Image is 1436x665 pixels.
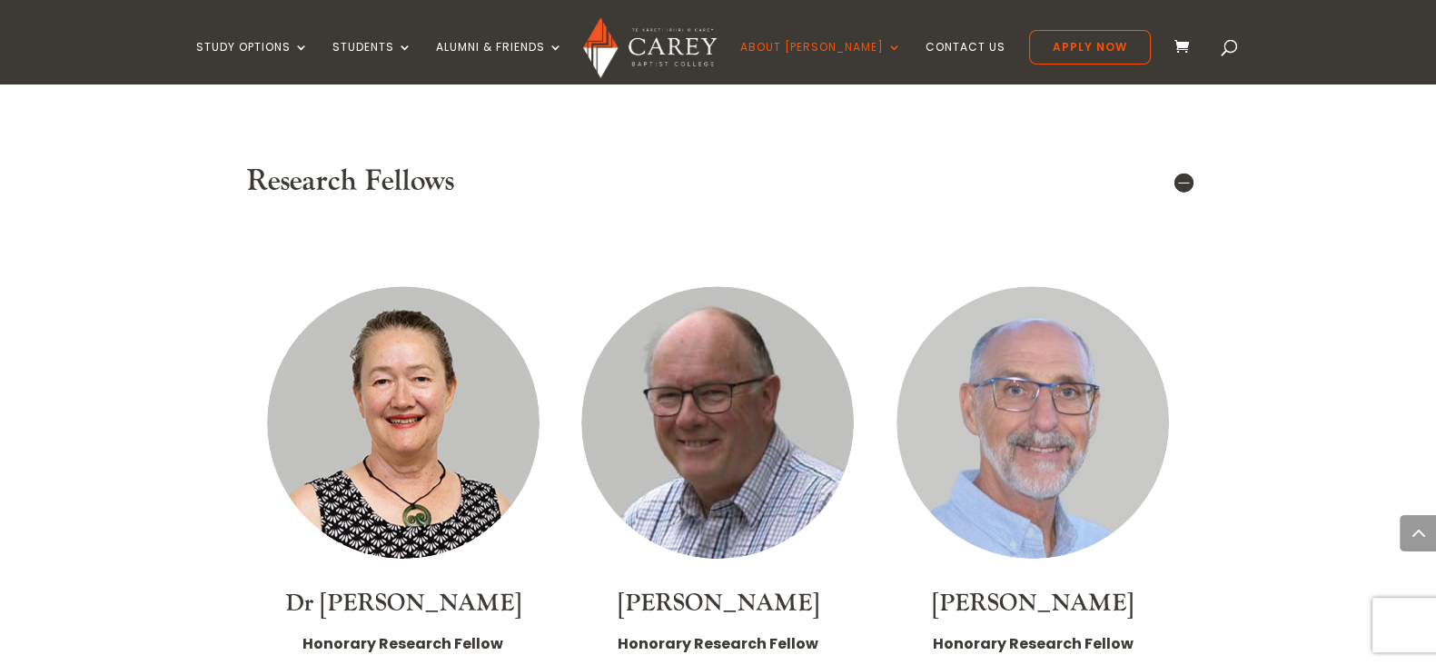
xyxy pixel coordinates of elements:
[740,41,902,84] a: About [PERSON_NAME]
[267,286,540,559] img: Staff Thumbnail - Dr Sarah Harris
[1029,30,1151,65] a: Apply Now
[246,164,1191,199] h5: Research Fellows
[896,286,1169,559] img: Staff Thumbnail - Dr George Wieland
[581,286,854,559] img: Martin Sutherland_300x300
[285,588,521,619] a: Dr [PERSON_NAME]
[332,41,412,84] a: Students
[932,588,1134,619] a: [PERSON_NAME]
[617,588,818,619] a: [PERSON_NAME]
[618,633,818,654] strong: Honorary Research Fellow
[583,17,717,78] img: Carey Baptist College
[933,633,1134,654] strong: Honorary Research Fellow
[436,41,563,84] a: Alumni & Friends
[926,41,1005,84] a: Contact Us
[302,633,503,654] strong: Honorary Research Fellow
[196,41,309,84] a: Study Options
